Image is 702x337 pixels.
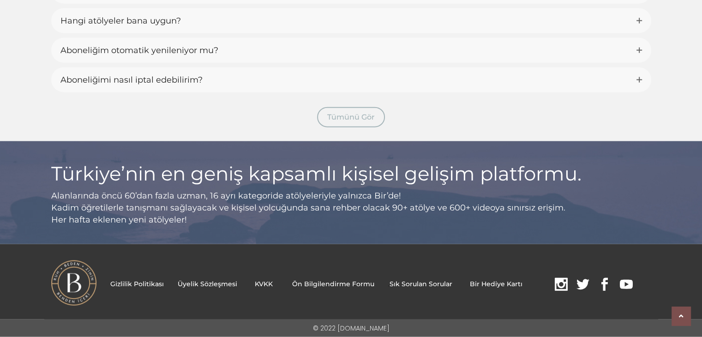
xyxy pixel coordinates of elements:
span: Her hafta eklenen yeni atölyeler! [51,215,187,225]
img: BI%CC%87R-LOGO.png [51,260,96,306]
a: Hangi atölyeler bana uygun? [51,8,651,33]
span: Alanlarında öncü 60’dan fazla uzman, 16 ayrı kategoride atölyeleriyle yalnızca Bir’de! [51,191,401,201]
span: Türkiye’nin en geniş kapsamlı kişisel gelişim platformu. [51,162,582,186]
span: Aboneliğim otomatik yenileniyor mu? [60,45,218,55]
span: Kadim öğretilerle tanışmanı sağlayacak ve kişisel yolcuğunda sana rehber olacak 90+ atölye ve 600... [51,203,565,213]
p: © 2022 [DOMAIN_NAME] [313,323,390,334]
a: Bir Hediye Kartı [470,280,522,288]
span: Tümünü Gör [327,113,375,121]
p: . [110,277,640,292]
span: Hangi atölyeler bana uygun? [60,16,181,26]
a: Üyelik Sözleşmesi [178,280,237,288]
a: Gizlilik Politikası [110,280,164,288]
a: Ön Bilgilendirme Formu [292,280,374,288]
a: Aboneliğim otomatik yenileniyor mu? [51,38,651,63]
a: KVKK [255,280,273,288]
a: Tümünü Gör [317,107,385,127]
a: Sık Sorulan Sorular [390,280,452,288]
span: Aboneliğimi nasıl iptal edebilirim? [60,75,203,85]
a: Aboneliğimi nasıl iptal edebilirim? [51,67,651,92]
